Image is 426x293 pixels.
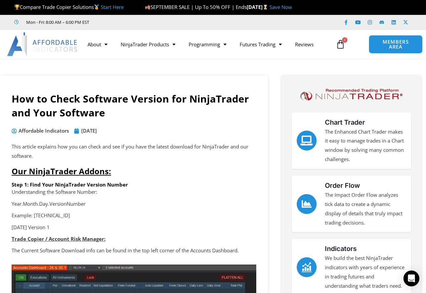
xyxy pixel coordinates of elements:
a: NinjaTrader Products [114,37,182,52]
p: Example: [TECHNICAL_ID] [12,211,256,220]
p: The Current Software Download info can be found in the top left corner of the Accounts Dashboard. [12,246,256,255]
a: Reviews [288,37,320,52]
div: Open Intercom Messenger [403,271,419,286]
img: 🥇 [94,5,99,10]
a: Save Now [270,4,292,10]
h6: Step 1: Find Your NinjaTrader Version Number [12,182,256,188]
span: Our NinjaTrader Addons: [12,166,111,177]
a: Order Flow [325,182,360,189]
p: [DATE] Version 1 [12,223,256,232]
a: 0 [326,35,355,54]
a: Order Flow [297,194,317,214]
strong: Trade Copier / Account Risk Manager: [12,235,105,242]
nav: Menu [81,37,332,52]
a: About [81,37,114,52]
a: Futures Trading [233,37,288,52]
span: SEPTEMBER SALE | Up To 50% OFF | Ends [145,4,247,10]
a: Indicators [297,257,317,277]
strong: [DATE] [247,4,270,10]
span: 0 [342,37,347,43]
img: 🏆 [15,5,20,10]
p: Understanding the Software Number: [12,188,256,197]
span: Affordable Indicators [17,126,69,136]
p: The Impact Order Flow analyzes tick data to create a dynamic display of details that truly impact... [325,190,406,227]
a: Chart Trader [325,118,365,126]
p: The Enhanced Chart Trader makes it easy to manage trades in a Chart window by solving many common... [325,127,406,164]
span: Mon - Fri: 8:00 AM – 6:00 PM EST [25,18,89,26]
iframe: Customer reviews powered by Trustpilot [98,19,198,25]
p: This article explains how you can check and see if you have the latest download for NinjaTrader a... [12,142,256,161]
img: 🍂 [145,5,150,10]
p: Year.Month.Day.VersionNumber [12,199,256,209]
h1: How to Check Software Version for NinjaTrader and Your Software [12,92,256,120]
a: Indicators [325,245,357,253]
a: Programming [182,37,233,52]
a: Start Here [101,4,124,10]
img: ⌛ [263,5,268,10]
a: Chart Trader [297,131,317,150]
span: Compare Trade Copier Solutions [14,4,124,10]
span: MEMBERS AREA [376,39,415,49]
time: [DATE] [81,127,97,134]
a: MEMBERS AREA [369,35,422,54]
img: LogoAI | Affordable Indicators – NinjaTrader [7,32,78,56]
p: We build the best NinjaTrader indicators with years of experience in trading futures and understa... [325,254,406,290]
img: NinjaTrader Logo | Affordable Indicators – NinjaTrader [298,87,405,103]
